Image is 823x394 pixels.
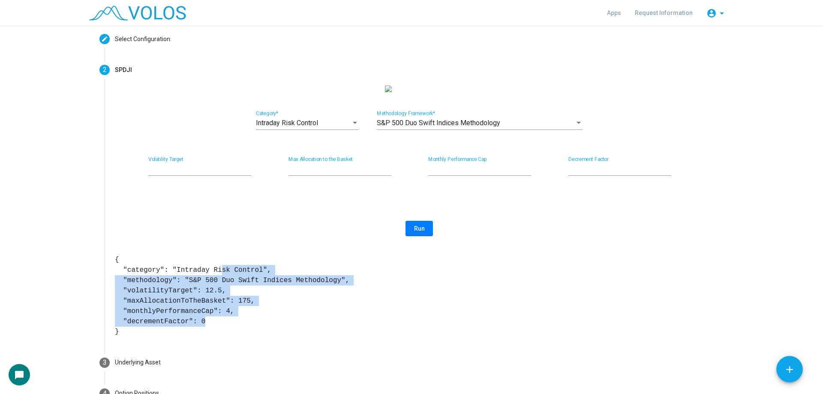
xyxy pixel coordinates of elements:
[776,356,803,382] button: Add icon
[600,5,628,21] a: Apps
[377,119,500,127] span: S&P 500 Duo Swift Indices Methodology
[784,364,795,375] mat-icon: add
[706,8,717,18] mat-icon: account_circle
[14,370,24,380] mat-icon: chat_bubble
[385,85,454,92] img: sandp.png
[628,5,700,21] a: Request Information
[717,8,727,18] mat-icon: arrow_drop_down
[115,358,161,367] div: Underlying Asset
[635,9,693,16] span: Request Information
[115,35,171,44] div: Select Configuration:
[103,66,107,74] span: 2
[115,66,136,75] div: SPDJI
[115,255,724,337] pre: { "category": "Intraday Risk Control", "methodology": "S&P 500 Duo Swift Indices Methodology", "v...
[101,36,108,42] mat-icon: create
[607,9,621,16] span: Apps
[405,221,433,236] button: Run
[256,119,318,127] span: Intraday Risk Control
[414,225,425,232] span: Run
[103,358,107,367] span: 3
